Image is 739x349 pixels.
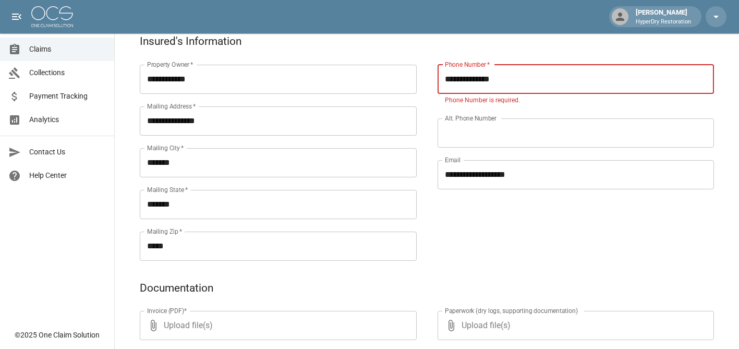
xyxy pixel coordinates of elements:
span: Analytics [29,114,106,125]
label: Mailing State [147,185,188,194]
div: © 2025 One Claim Solution [15,330,100,340]
span: Payment Tracking [29,91,106,102]
p: Phone Number is required. [445,95,707,106]
img: ocs-logo-white-transparent.png [31,6,73,27]
label: Alt. Phone Number [445,114,496,123]
label: Phone Number [445,60,490,69]
label: Mailing Address [147,102,196,111]
div: [PERSON_NAME] [632,7,695,26]
span: Claims [29,44,106,55]
label: Email [445,155,461,164]
label: Mailing City [147,143,184,152]
span: Collections [29,67,106,78]
label: Property Owner [147,60,193,69]
label: Mailing Zip [147,227,183,236]
label: Paperwork (dry logs, supporting documentation) [445,306,578,315]
p: HyperDry Restoration [636,18,691,27]
span: Contact Us [29,147,106,158]
span: Upload file(s) [164,311,389,340]
span: Help Center [29,170,106,181]
label: Invoice (PDF)* [147,306,187,315]
span: Upload file(s) [462,311,686,340]
button: open drawer [6,6,27,27]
